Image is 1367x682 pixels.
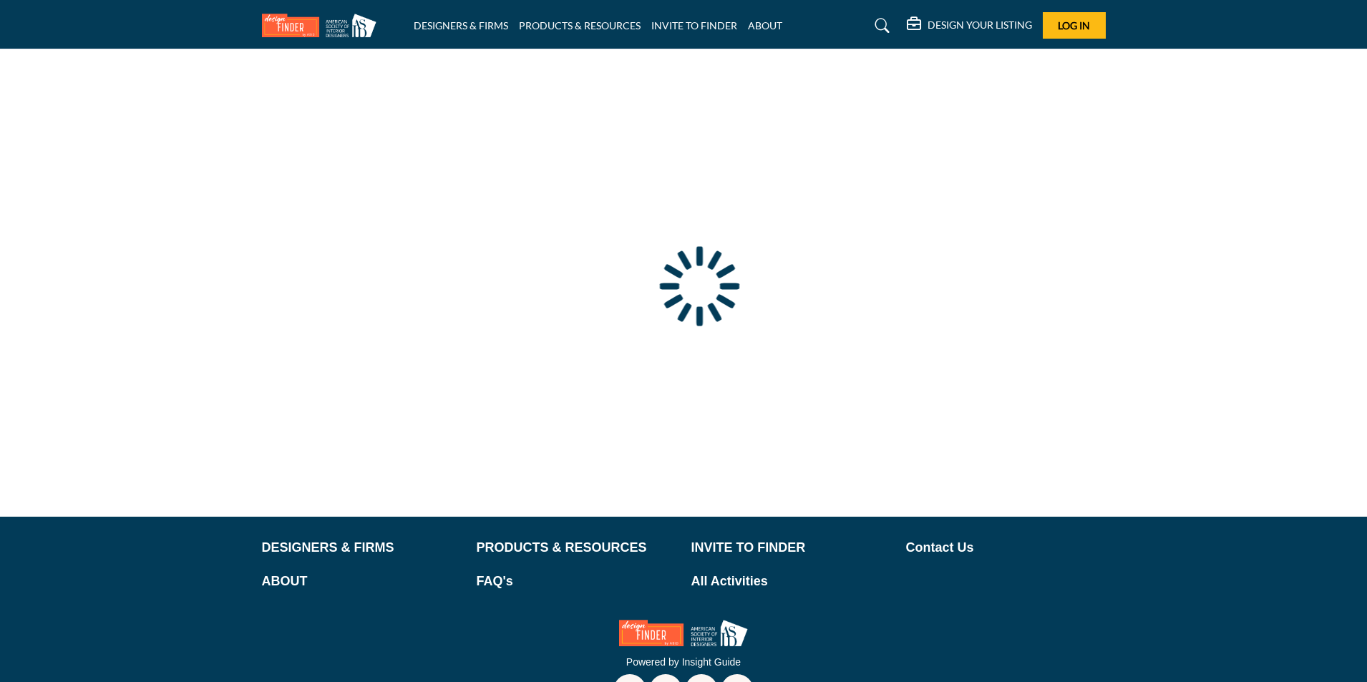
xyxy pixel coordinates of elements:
[414,19,508,31] a: DESIGNERS & FIRMS
[928,19,1032,31] h5: DESIGN YOUR LISTING
[907,17,1032,34] div: DESIGN YOUR LISTING
[477,572,676,591] a: FAQ's
[691,538,891,557] a: INVITE TO FINDER
[262,572,462,591] a: ABOUT
[906,538,1106,557] a: Contact Us
[262,14,384,37] img: Site Logo
[519,19,641,31] a: PRODUCTS & RESOURCES
[477,538,676,557] a: PRODUCTS & RESOURCES
[619,620,748,646] img: No Site Logo
[748,19,782,31] a: ABOUT
[691,572,891,591] a: All Activities
[861,14,899,37] a: Search
[651,19,737,31] a: INVITE TO FINDER
[1043,12,1106,39] button: Log In
[1058,19,1090,31] span: Log In
[262,538,462,557] a: DESIGNERS & FIRMS
[626,656,741,668] a: Powered by Insight Guide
